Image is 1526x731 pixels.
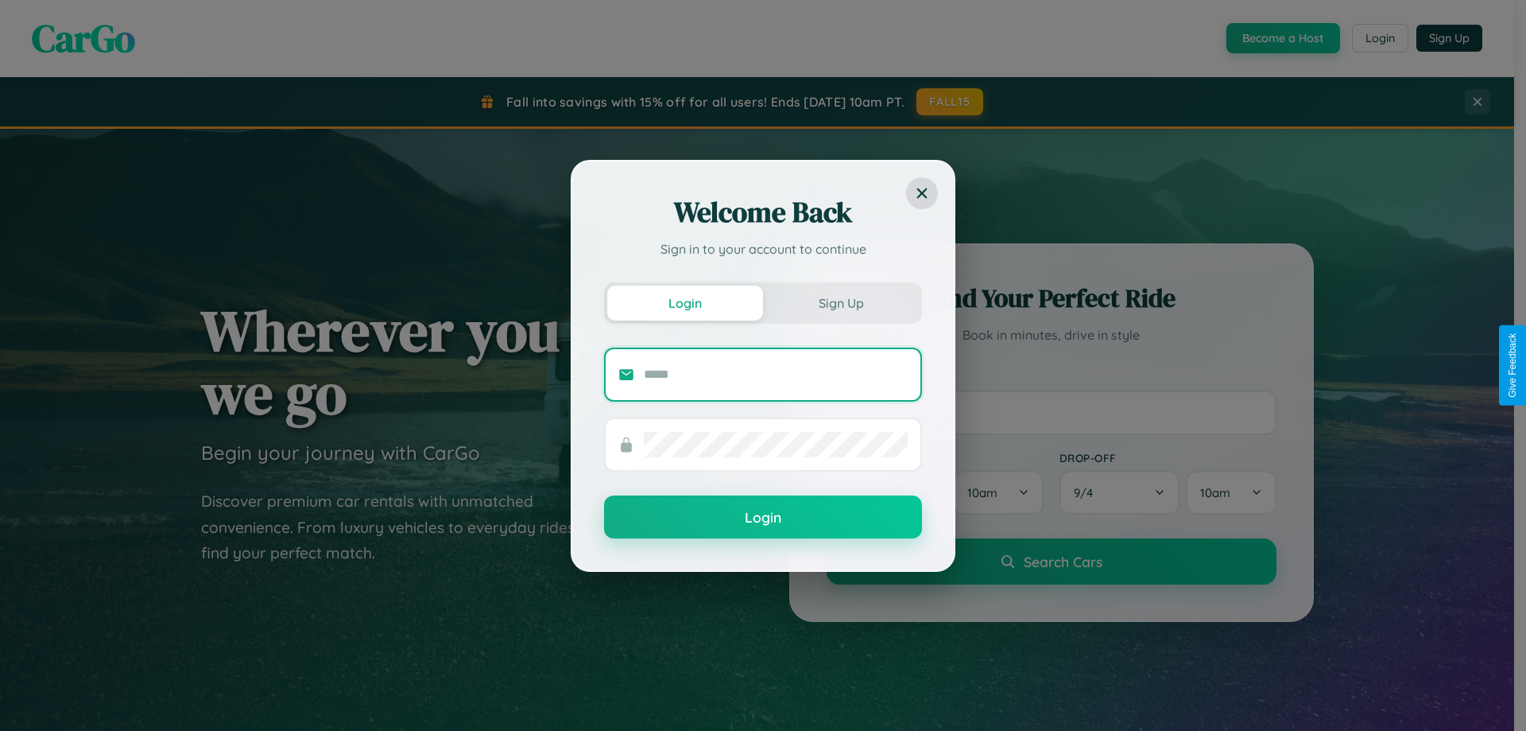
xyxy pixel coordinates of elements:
[604,239,922,259] p: Sign in to your account to continue
[763,286,919,321] button: Sign Up
[1507,333,1518,398] div: Give Feedback
[607,286,763,321] button: Login
[604,193,922,231] h2: Welcome Back
[604,496,922,539] button: Login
